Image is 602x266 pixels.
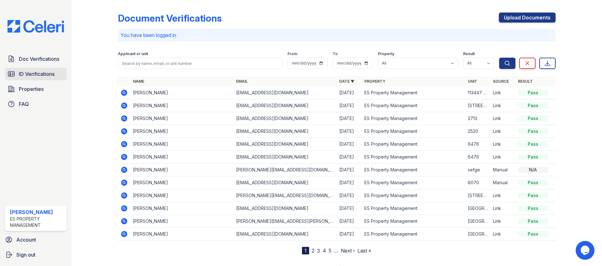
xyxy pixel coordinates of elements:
[465,151,490,164] td: 6476
[337,164,362,176] td: [DATE]
[19,55,59,63] span: Doc Verifications
[234,215,337,228] td: [PERSON_NAME][EMAIL_ADDRESS][PERSON_NAME][PERSON_NAME][DOMAIN_NAME]
[234,86,337,99] td: [EMAIL_ADDRESS][DOMAIN_NAME]
[362,189,465,202] td: ES Property Management
[3,20,69,33] img: CE_Logo_Blue-a8612792a0a2168367f1c8372b55b34899dd931a85d93a1a3d3e32e68fde9ad4.png
[3,248,69,261] a: Sign out
[362,125,465,138] td: ES Property Management
[465,86,490,99] td: 113447 Sweetleaf dr
[465,215,490,228] td: [GEOGRAPHIC_DATA]
[378,51,394,56] label: Property
[312,248,314,254] a: 2
[133,79,144,84] a: Name
[337,202,362,215] td: [DATE]
[362,151,465,164] td: ES Property Management
[19,85,44,93] span: Properties
[337,215,362,228] td: [DATE]
[16,236,36,243] span: Account
[490,202,515,215] td: Link
[5,68,66,80] a: ID Verifications
[3,233,69,246] a: Account
[234,202,337,215] td: [EMAIL_ADDRESS][DOMAIN_NAME]
[10,216,64,228] div: ES Property Management
[234,138,337,151] td: [EMAIL_ADDRESS][DOMAIN_NAME]
[130,99,234,112] td: [PERSON_NAME]
[362,176,465,189] td: ES Property Management
[339,79,354,84] a: Date ▼
[19,70,55,78] span: ID Verifications
[465,202,490,215] td: [GEOGRAPHIC_DATA]
[5,83,66,95] a: Properties
[463,51,475,56] label: Result
[518,192,548,199] div: Pass
[465,125,490,138] td: 2520
[518,128,548,134] div: Pass
[490,99,515,112] td: Link
[234,99,337,112] td: [EMAIL_ADDRESS][DOMAIN_NAME]
[130,215,234,228] td: [PERSON_NAME]
[130,189,234,202] td: [PERSON_NAME]
[364,79,385,84] a: Property
[236,79,248,84] a: Email
[329,248,331,254] a: 5
[362,202,465,215] td: ES Property Management
[16,251,35,258] span: Sign out
[337,125,362,138] td: [DATE]
[490,138,515,151] td: Link
[337,228,362,241] td: [DATE]
[130,86,234,99] td: [PERSON_NAME]
[118,51,148,56] label: Applicant or unit
[130,228,234,241] td: [PERSON_NAME]
[234,228,337,241] td: [EMAIL_ADDRESS][DOMAIN_NAME]
[362,138,465,151] td: ES Property Management
[130,202,234,215] td: [PERSON_NAME]
[341,248,355,254] a: Next ›
[465,99,490,112] td: [STREET_ADDRESS]
[465,176,490,189] td: 8070
[234,176,337,189] td: [EMAIL_ADDRESS][DOMAIN_NAME]
[130,125,234,138] td: [PERSON_NAME]
[490,125,515,138] td: Link
[518,180,548,186] div: Pass
[118,58,283,69] input: Search by name, email, or unit number
[337,176,362,189] td: [DATE]
[490,86,515,99] td: Link
[337,99,362,112] td: [DATE]
[10,208,64,216] div: [PERSON_NAME]
[362,228,465,241] td: ES Property Management
[130,151,234,164] td: [PERSON_NAME]
[518,205,548,211] div: Pass
[120,31,553,39] p: You have been logged in
[362,86,465,99] td: ES Property Management
[357,248,371,254] a: Last »
[234,151,337,164] td: [EMAIL_ADDRESS][DOMAIN_NAME]
[288,51,297,56] label: From
[518,102,548,109] div: Pass
[499,13,556,23] a: Upload Documents
[465,112,490,125] td: 2713
[130,176,234,189] td: [PERSON_NAME]
[234,164,337,176] td: [PERSON_NAME][EMAIL_ADDRESS][DOMAIN_NAME]
[337,151,362,164] td: [DATE]
[490,112,515,125] td: Link
[334,247,338,254] span: …
[130,138,234,151] td: [PERSON_NAME]
[337,189,362,202] td: [DATE]
[130,112,234,125] td: [PERSON_NAME]
[465,138,490,151] td: 6476
[518,154,548,160] div: Pass
[468,79,477,84] a: Unit
[362,164,465,176] td: ES Property Management
[518,141,548,147] div: Pass
[490,151,515,164] td: Link
[518,218,548,224] div: Pass
[490,164,515,176] td: Manual
[518,231,548,237] div: Pass
[323,248,326,254] a: 4
[317,248,320,254] a: 3
[302,247,309,254] div: 1
[5,98,66,110] a: FAQ
[490,215,515,228] td: Link
[337,112,362,125] td: [DATE]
